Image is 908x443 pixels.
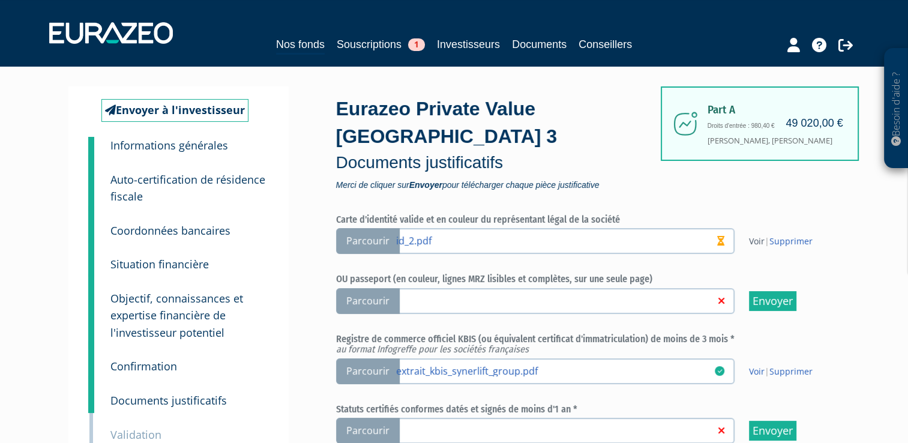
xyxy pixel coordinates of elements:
[749,235,765,247] a: Voir
[88,155,94,211] a: 2
[749,421,796,441] input: Envoyer
[579,36,632,53] a: Conseillers
[749,235,813,247] span: |
[512,36,567,53] a: Documents
[110,359,177,373] small: Confirmation
[715,366,724,376] i: 30/09/2025 11:28
[336,95,666,188] div: Eurazeo Private Value [GEOGRAPHIC_DATA] 3
[110,291,243,340] small: Objectif, connaissances et expertise financière de l'investisseur potentiel
[110,172,265,204] small: Auto-certification de résidence fiscale
[49,22,173,44] img: 1732889491-logotype_eurazeo_blanc_rvb.png
[336,274,834,285] h6: OU passeport (en couleur, lignes MRZ lisibles et complètes, sur une seule page)
[336,181,666,189] span: Merci de cliquer sur pour télécharger chaque pièce justificative
[88,376,94,413] a: 7
[110,257,209,271] small: Situation financière
[110,393,227,408] small: Documents justificatifs
[88,206,94,243] a: 3
[88,137,94,161] a: 1
[336,343,529,355] em: au format Infogreffe pour les sociétés françaises
[88,342,94,379] a: 6
[396,234,715,246] a: id_2.pdf
[336,404,834,415] h6: Statuts certifiés conformes datés et signés de moins d'1 an *
[437,36,500,53] a: Investisseurs
[336,228,400,254] span: Parcourir
[88,274,94,349] a: 5
[110,427,161,442] small: Validation
[88,240,94,277] a: 4
[101,99,248,122] a: Envoyer à l'investisseur
[749,291,796,311] input: Envoyer
[769,235,813,247] a: Supprimer
[749,366,765,377] a: Voir
[409,180,442,190] strong: Envoyer
[276,36,325,55] a: Nos fonds
[769,366,813,377] a: Supprimer
[110,223,230,238] small: Coordonnées bancaires
[336,288,400,314] span: Parcourir
[336,151,666,175] p: Documents justificatifs
[336,334,834,355] h6: Registre de commerce officiel KBIS (ou équivalent certificat d'immatriculation) de moins de 3 mois *
[110,138,228,152] small: Informations générales
[396,364,715,376] a: extrait_kbis_synerlift_group.pdf
[337,36,425,53] a: Souscriptions1
[336,358,400,384] span: Parcourir
[889,55,903,163] p: Besoin d'aide ?
[408,38,425,51] span: 1
[749,366,813,378] span: |
[336,214,834,225] h6: Carte d'identité valide et en couleur du représentant légal de la société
